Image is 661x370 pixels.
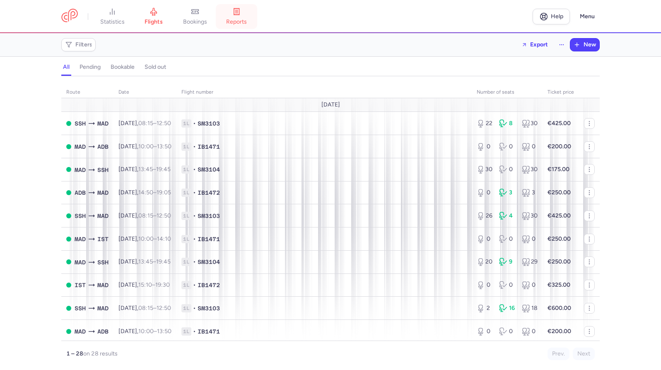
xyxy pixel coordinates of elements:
[75,235,86,244] span: MAD
[75,304,86,313] span: SSH
[198,119,220,128] span: SM3103
[138,258,153,265] time: 13:45
[570,39,599,51] button: New
[157,305,171,312] time: 12:50
[100,18,125,26] span: statistics
[193,119,196,128] span: •
[97,165,109,174] span: SSH
[118,235,171,242] span: [DATE],
[138,305,153,312] time: 08:15
[181,327,191,336] span: 1L
[522,165,538,174] div: 30
[198,304,220,312] span: SM3103
[155,281,170,288] time: 19:30
[181,212,191,220] span: 1L
[138,143,154,150] time: 10:00
[499,281,515,289] div: 0
[75,165,86,174] span: MAD
[477,235,492,243] div: 0
[516,38,553,51] button: Export
[118,305,171,312] span: [DATE],
[522,212,538,220] div: 30
[181,119,191,128] span: 1L
[499,189,515,197] div: 3
[118,281,170,288] span: [DATE],
[75,188,86,197] span: ADB
[97,142,109,151] span: ADB
[181,143,191,151] span: 1L
[156,258,171,265] time: 19:45
[174,7,216,26] a: bookings
[477,304,492,312] div: 2
[75,211,86,220] span: SSH
[75,281,86,290] span: IST
[181,304,191,312] span: 1L
[118,189,171,196] span: [DATE],
[548,328,571,335] strong: €200.00
[522,304,538,312] div: 18
[198,143,220,151] span: IB1471
[138,189,171,196] span: –
[157,143,171,150] time: 13:50
[193,327,196,336] span: •
[181,258,191,266] span: 1L
[138,166,171,173] span: –
[499,235,515,243] div: 0
[548,235,571,242] strong: €250.00
[198,258,220,266] span: SM3104
[75,119,86,128] span: SSH
[198,189,220,197] span: IB1472
[551,13,563,19] span: Help
[499,258,515,266] div: 9
[499,304,515,312] div: 16
[92,7,133,26] a: statistics
[226,18,247,26] span: reports
[522,258,538,266] div: 29
[522,235,538,243] div: 0
[138,120,171,127] span: –
[97,188,109,197] span: MAD
[522,189,538,197] div: 3
[75,41,92,48] span: Filters
[138,328,171,335] span: –
[548,143,571,150] strong: €200.00
[193,258,196,266] span: •
[62,39,95,51] button: Filters
[138,235,154,242] time: 10:00
[118,166,171,173] span: [DATE],
[543,86,579,99] th: Ticket price
[118,328,171,335] span: [DATE],
[477,189,492,197] div: 0
[193,235,196,243] span: •
[193,143,196,151] span: •
[118,143,171,150] span: [DATE],
[138,281,152,288] time: 15:10
[216,7,257,26] a: reports
[499,212,515,220] div: 4
[156,166,171,173] time: 19:45
[138,258,171,265] span: –
[522,143,538,151] div: 0
[133,7,174,26] a: flights
[522,327,538,336] div: 0
[548,258,571,265] strong: €250.00
[97,281,109,290] span: MAD
[145,18,163,26] span: flights
[138,281,170,288] span: –
[157,120,171,127] time: 12:50
[83,350,118,357] span: on 28 results
[181,281,191,289] span: 1L
[157,189,171,196] time: 19:05
[97,327,109,336] span: ADB
[181,189,191,197] span: 1L
[573,348,595,360] button: Next
[198,165,220,174] span: SM3104
[61,9,78,24] a: CitizenPlane red outlined logo
[138,166,153,173] time: 13:45
[193,165,196,174] span: •
[548,166,569,173] strong: €175.00
[183,18,207,26] span: bookings
[548,348,569,360] button: Prev.
[138,235,171,242] span: –
[548,281,570,288] strong: €325.00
